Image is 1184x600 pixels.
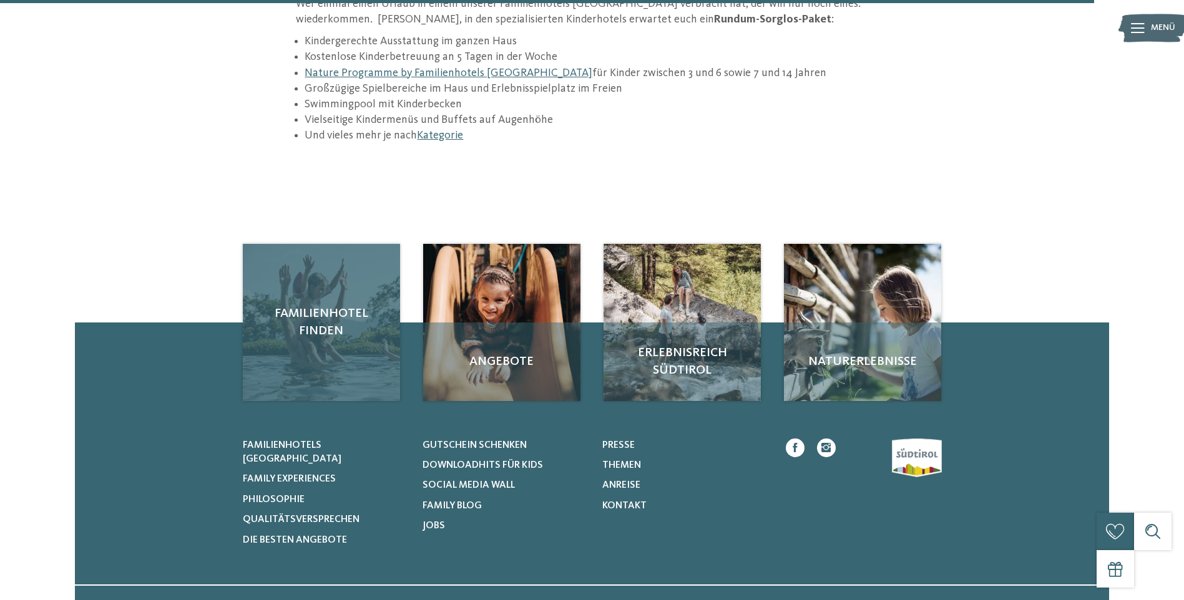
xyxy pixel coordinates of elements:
span: Qualitätsversprechen [243,515,360,525]
a: Social Media Wall [423,478,587,492]
a: Jobs [423,519,587,533]
li: Großzügige Spielbereiche im Haus und Erlebnisspielplatz im Freien [305,81,888,97]
a: Kinderhotel in Südtirol für Spiel, Spaß und Action Angebote [423,244,580,401]
span: Family Blog [423,501,482,511]
img: Kinderhotel in Südtirol für Spiel, Spaß und Action [604,244,761,401]
strong: Rundum-Sorglos-Paket [714,14,831,25]
a: Nature Programme by Familienhotels [GEOGRAPHIC_DATA] [305,67,592,79]
span: Familienhotels [GEOGRAPHIC_DATA] [243,440,341,464]
li: Und vieles mehr je nach [305,128,888,143]
a: Downloadhits für Kids [423,458,587,472]
span: Social Media Wall [423,480,515,490]
a: Philosophie [243,493,407,506]
a: Presse [602,438,766,452]
span: Presse [602,440,635,450]
a: Themen [602,458,766,472]
a: Gutschein schenken [423,438,587,452]
a: Kinderhotel in Südtirol für Spiel, Spaß und Action Familienhotel finden [243,244,400,401]
li: Kindergerechte Ausstattung im ganzen Haus [305,34,888,49]
span: Familienhotel finden [255,305,388,340]
span: Family Experiences [243,474,336,484]
li: für Kinder zwischen 3 und 6 sowie 7 und 14 Jahren [305,65,888,81]
span: Themen [602,460,641,470]
a: Kontakt [602,499,766,513]
span: Naturerlebnisse [796,353,929,370]
img: Kinderhotel in Südtirol für Spiel, Spaß und Action [423,244,580,401]
a: Die besten Angebote [243,533,407,547]
img: Kinderhotel in Südtirol für Spiel, Spaß und Action [784,244,941,401]
a: Family Blog [423,499,587,513]
span: Jobs [423,521,445,531]
span: Philosophie [243,495,305,505]
a: Anreise [602,478,766,492]
span: Gutschein schenken [423,440,527,450]
span: Downloadhits für Kids [423,460,543,470]
li: Vielseitige Kindermenüs und Buffets auf Augenhöhe [305,112,888,128]
span: Erlebnisreich Südtirol [616,344,748,379]
a: Qualitätsversprechen [243,513,407,526]
a: Kinderhotel in Südtirol für Spiel, Spaß und Action Erlebnisreich Südtirol [604,244,761,401]
a: Family Experiences [243,472,407,486]
span: Anreise [602,480,640,490]
a: Familienhotels [GEOGRAPHIC_DATA] [243,438,407,467]
a: Kategorie [417,130,463,141]
li: Swimmingpool mit Kinderbecken [305,97,888,112]
span: Angebote [436,353,568,370]
a: Kinderhotel in Südtirol für Spiel, Spaß und Action Naturerlebnisse [784,244,941,401]
span: Kontakt [602,501,647,511]
li: Kostenlose Kinderbetreuung an 5 Tagen in der Woche [305,49,888,65]
span: Die besten Angebote [243,535,347,545]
